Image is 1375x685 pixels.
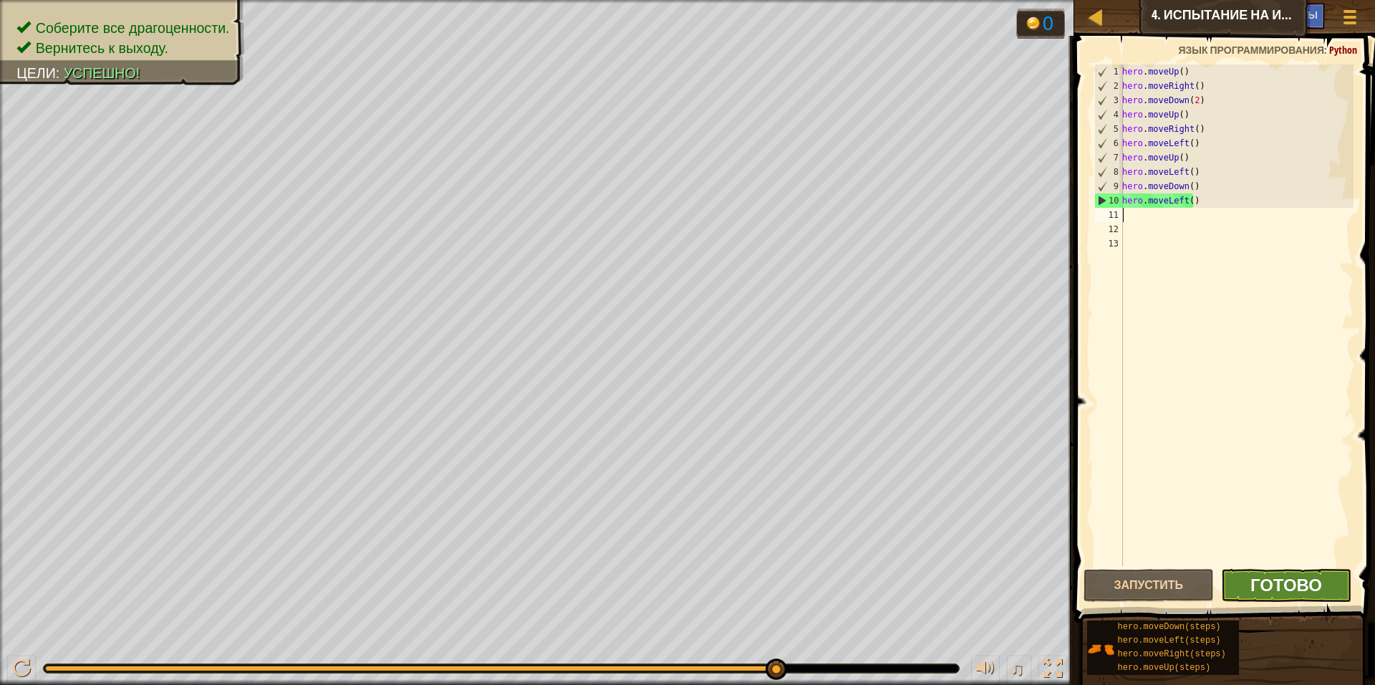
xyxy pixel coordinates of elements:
div: 8 [1095,165,1123,179]
div: 0 [1043,14,1057,34]
button: Готово [1221,569,1351,602]
img: portrait.png [1087,636,1114,663]
div: 11 [1094,208,1123,222]
span: Язык программирования [1178,43,1324,57]
button: Переключить полноэкранный режим [1038,656,1067,685]
span: : [56,65,64,81]
div: Team 'ogres' has 0 gold. [1016,9,1065,39]
span: Вернитесь к выходу. [36,40,168,56]
button: Регулировать громкость [971,656,1000,685]
li: Вернитесь к выходу. [16,38,229,58]
span: hero.moveRight(steps) [1118,649,1226,659]
span: Соберите все драгоценности. [36,20,230,36]
span: ♫ [1010,658,1024,679]
span: hero.moveLeft(steps) [1118,636,1221,646]
span: Готово [1250,573,1322,596]
span: Цели [16,65,56,81]
button: Ctrl + P: Play [7,656,36,685]
div: 10 [1095,193,1123,208]
div: 13 [1094,236,1123,251]
div: 1 [1095,64,1123,79]
div: 12 [1094,222,1123,236]
div: 2 [1095,79,1123,93]
span: Успешно! [64,65,140,81]
span: hero.moveUp(steps) [1118,663,1211,673]
button: ♫ [1007,656,1031,685]
button: Показать меню игры [1332,3,1368,37]
div: 6 [1095,136,1123,150]
div: 7 [1095,150,1123,165]
span: : [1324,43,1329,57]
span: Python [1329,43,1357,57]
div: 9 [1095,179,1123,193]
button: Запустить [1084,569,1214,602]
span: hero.moveDown(steps) [1118,622,1221,632]
span: Советы [1273,8,1318,21]
div: 5 [1095,122,1123,136]
li: Соберите все драгоценности. [16,18,229,38]
div: 4 [1095,107,1123,122]
div: 3 [1095,93,1123,107]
